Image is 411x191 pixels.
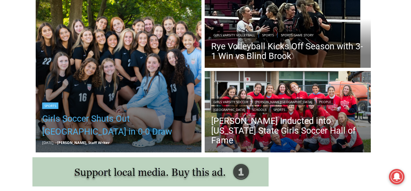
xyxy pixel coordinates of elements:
[279,32,316,38] a: Sports Game Story
[211,42,364,61] a: Rye Volleyball Kicks Off Season with 3-1 Win vs Blind Brook
[0,65,65,81] a: Open Tues. - Sun. [PHONE_NUMBER]
[156,63,314,81] a: Intern @ [DOMAIN_NAME]
[250,106,269,113] a: Schools
[42,102,58,109] a: Sports
[55,140,57,145] span: –
[211,106,247,113] a: [GEOGRAPHIC_DATA]
[211,30,364,38] div: | |
[42,112,195,138] a: Girls Soccer Shuts Out [GEOGRAPHIC_DATA] in 0-0 Draw
[317,99,333,105] a: People
[260,32,276,38] a: Sports
[32,157,269,186] img: support local media, buy this ad
[211,32,257,38] a: Girls Varsity Volleyball
[170,65,301,79] span: Intern @ [DOMAIN_NAME]
[211,97,364,113] div: | | | | |
[205,71,371,154] a: Read More Rich Savage Inducted into New York State Girls Soccer Hall of Fame
[271,106,287,113] a: Sports
[211,99,250,105] a: Girls Varsity Soccer
[42,140,54,145] time: [DATE]
[211,116,364,145] a: [PERSON_NAME] Inducted into [US_STATE] State Girls Soccer Hall of Fame
[67,41,95,78] div: "...watching a master [PERSON_NAME] chef prepare an omakase meal is fascinating dinner theater an...
[2,67,64,91] span: Open Tues. - Sun. [PHONE_NUMBER]
[205,71,371,154] img: (PHOTO: The 2025 Rye Girls Soccer Team surrounding Head Coach Rich Savage after his induction int...
[253,99,314,105] a: [PERSON_NAME][GEOGRAPHIC_DATA]
[57,140,110,145] a: [PERSON_NAME], Staff Writer
[164,0,307,63] div: "At the 10am stand-up meeting, each intern gets a chance to take [PERSON_NAME] and the other inte...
